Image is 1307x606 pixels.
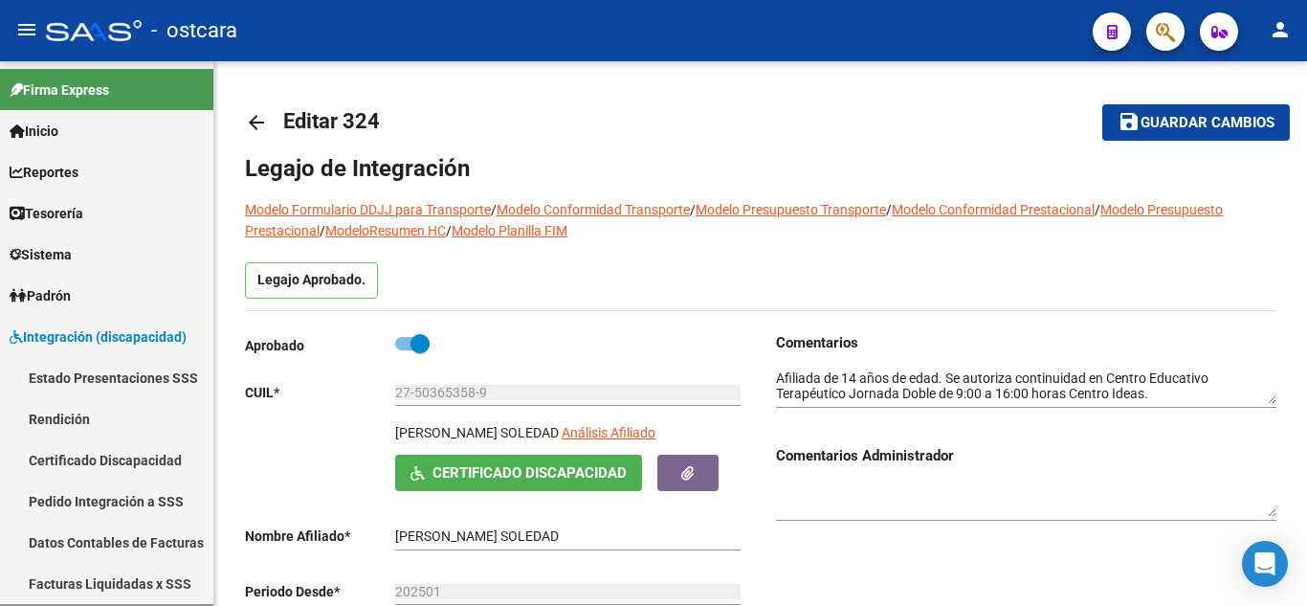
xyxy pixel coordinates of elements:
[15,18,38,41] mat-icon: menu
[776,332,1276,353] h3: Comentarios
[245,111,268,134] mat-icon: arrow_back
[696,202,886,217] a: Modelo Presupuesto Transporte
[10,326,187,348] span: Integración (discapacidad)
[283,109,380,133] span: Editar 324
[245,382,395,403] p: CUIL
[245,526,395,547] p: Nombre Afiliado
[1269,18,1292,41] mat-icon: person
[395,455,642,490] button: Certificado Discapacidad
[245,262,378,299] p: Legajo Aprobado.
[10,285,71,306] span: Padrón
[1102,104,1290,140] button: Guardar cambios
[395,422,559,443] p: [PERSON_NAME] SOLEDAD
[245,581,395,602] p: Periodo Desde
[245,202,491,217] a: Modelo Formulario DDJJ para Transporte
[10,244,72,265] span: Sistema
[10,203,83,224] span: Tesorería
[1141,115,1274,132] span: Guardar cambios
[452,223,567,238] a: Modelo Planilla FIM
[325,223,446,238] a: ModeloResumen HC
[10,121,58,142] span: Inicio
[892,202,1095,217] a: Modelo Conformidad Prestacional
[10,79,109,101] span: Firma Express
[1118,110,1141,133] mat-icon: save
[776,445,1276,466] h3: Comentarios Administrador
[245,335,395,356] p: Aprobado
[245,153,1276,184] h1: Legajo de Integración
[562,425,655,440] span: Análisis Afiliado
[10,162,78,183] span: Reportes
[497,202,690,217] a: Modelo Conformidad Transporte
[432,465,627,483] span: Certificado Discapacidad
[1242,541,1288,587] div: Open Intercom Messenger
[151,10,237,52] span: - ostcara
